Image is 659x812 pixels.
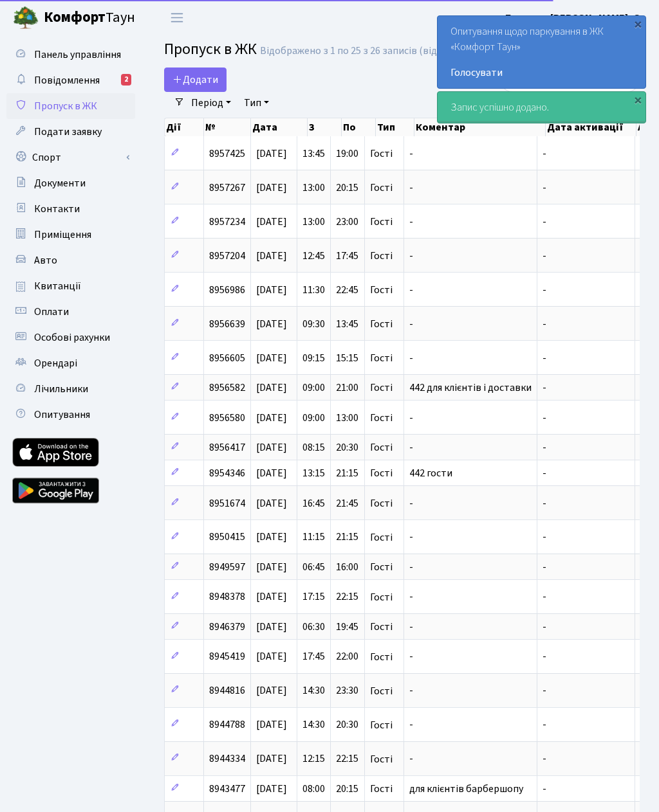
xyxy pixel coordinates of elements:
[209,283,245,297] span: 8956986
[6,299,135,325] a: Оплати
[302,650,325,664] span: 17:45
[209,560,245,574] span: 8949597
[409,411,413,425] span: -
[336,351,358,365] span: 15:15
[409,317,413,331] span: -
[543,590,546,604] span: -
[308,118,342,136] th: З
[370,562,393,572] span: Гості
[239,92,274,114] a: Тип
[336,590,358,604] span: 22:15
[409,440,413,455] span: -
[370,353,393,363] span: Гості
[370,383,393,393] span: Гості
[336,147,358,161] span: 19:00
[256,620,287,634] span: [DATE]
[414,118,546,136] th: Коментар
[336,317,358,331] span: 13:45
[256,215,287,229] span: [DATE]
[409,752,413,766] span: -
[164,38,257,60] span: Пропуск в ЖК
[370,413,393,423] span: Гості
[6,170,135,196] a: Документи
[302,440,325,455] span: 08:15
[209,147,245,161] span: 8957425
[6,93,135,119] a: Пропуск в ЖК
[450,65,633,80] a: Голосувати
[543,620,546,634] span: -
[543,752,546,766] span: -
[302,620,325,634] span: 06:30
[336,560,358,574] span: 16:00
[302,283,325,297] span: 11:30
[6,376,135,402] a: Лічильники
[6,402,135,428] a: Опитування
[256,147,287,161] span: [DATE]
[256,440,287,455] span: [DATE]
[336,620,358,634] span: 19:45
[256,530,287,545] span: [DATE]
[209,215,245,229] span: 8957234
[336,496,358,510] span: 21:45
[409,181,413,195] span: -
[302,147,325,161] span: 13:45
[543,411,546,425] span: -
[256,718,287,732] span: [DATE]
[6,42,135,68] a: Панель управління
[209,181,245,195] span: 8957267
[6,273,135,299] a: Квитанції
[546,118,637,136] th: Дата активації
[34,305,69,319] span: Оплати
[302,530,325,545] span: 11:15
[336,782,358,796] span: 20:15
[370,217,393,227] span: Гості
[543,650,546,664] span: -
[121,74,131,86] div: 2
[336,181,358,195] span: 20:15
[6,196,135,222] a: Контакти
[34,408,90,422] span: Опитування
[370,652,393,662] span: Гості
[302,317,325,331] span: 09:30
[543,317,546,331] span: -
[209,381,245,395] span: 8956582
[302,249,325,263] span: 12:45
[543,440,546,455] span: -
[336,466,358,480] span: 21:15
[34,73,100,87] span: Повідомлення
[370,442,393,453] span: Гості
[302,496,325,510] span: 16:45
[256,351,287,365] span: [DATE]
[543,718,546,732] span: -
[543,496,546,510] span: -
[6,119,135,145] a: Подати заявку
[302,181,325,195] span: 13:00
[256,466,287,480] span: [DATE]
[370,720,393,730] span: Гості
[209,684,245,698] span: 8944816
[34,48,121,62] span: Панель управління
[6,222,135,248] a: Приміщення
[6,350,135,376] a: Орендарі
[370,532,393,543] span: Гості
[336,752,358,766] span: 22:15
[336,718,358,732] span: 20:30
[34,382,88,396] span: Лічильники
[34,99,97,113] span: Пропуск в ЖК
[302,590,325,604] span: 17:15
[165,118,204,136] th: Дії
[302,560,325,574] span: 06:45
[336,381,358,395] span: 21:00
[209,530,245,545] span: 8950415
[342,118,376,136] th: По
[370,686,393,696] span: Гості
[409,147,413,161] span: -
[370,622,393,632] span: Гості
[6,145,135,170] a: Спорт
[209,752,245,766] span: 8944334
[409,283,413,297] span: -
[438,16,645,88] div: Опитування щодо паркування в ЖК «Комфорт Таун»
[370,498,393,509] span: Гості
[336,215,358,229] span: 23:00
[209,249,245,263] span: 8957204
